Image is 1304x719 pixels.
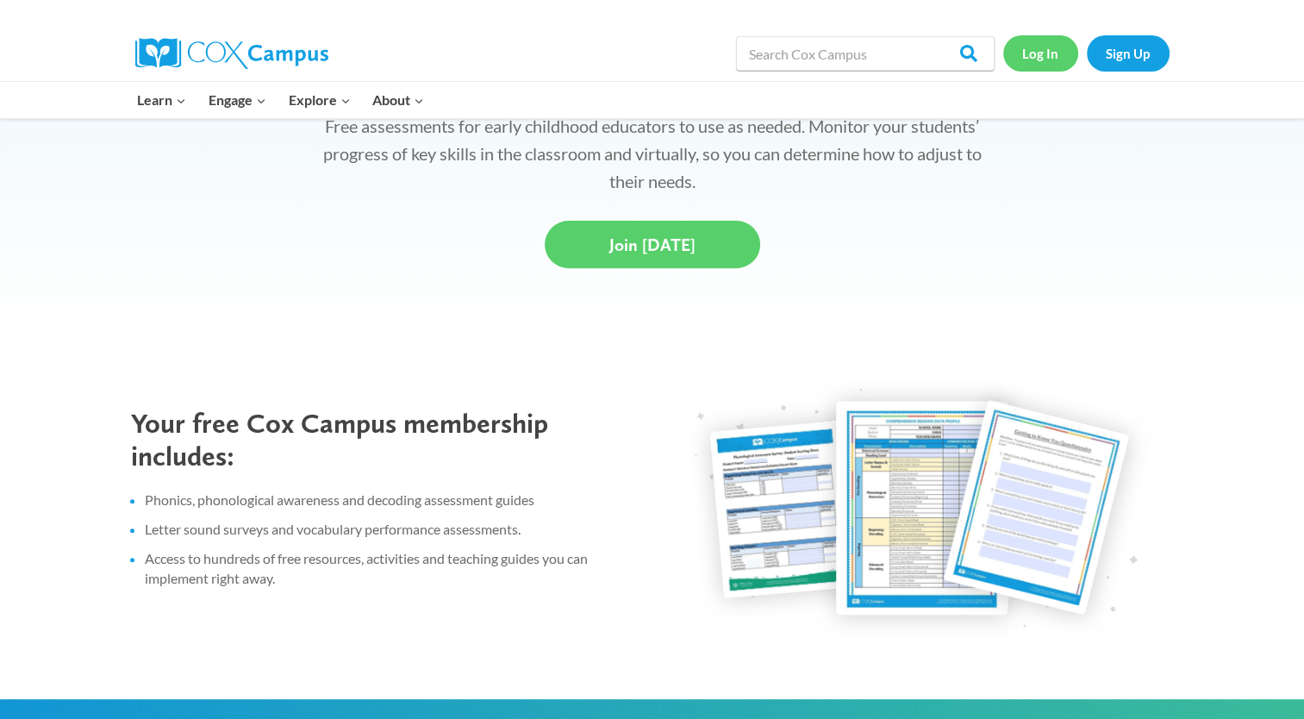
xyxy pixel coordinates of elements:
span: Your free Cox Campus membership includes: [131,406,548,472]
a: Join [DATE] [545,221,760,268]
a: Log In [1003,35,1078,71]
button: Child menu of Learn [127,82,198,118]
button: Child menu of Explore [278,82,362,118]
span: Join [DATE] [609,234,696,255]
nav: Secondary Navigation [1003,35,1170,71]
input: Search Cox Campus [736,36,995,71]
button: Child menu of About [361,82,435,118]
nav: Primary Navigation [127,82,435,118]
button: Child menu of Engage [197,82,278,118]
img: Cox Campus [135,38,328,69]
li: Phonics, phonological awareness and decoding assessment guides [145,491,635,510]
li: Letter sound surveys and vocabulary performance assessments. [145,520,635,539]
p: Free assessments for early childhood educators to use as needed. Monitor your students’ progress ... [319,112,986,195]
a: Sign Up [1087,35,1170,71]
li: Access to hundreds of free resources, activities and teaching guides you can implement right away. [145,549,635,588]
img: assessments-spread [684,372,1158,644]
